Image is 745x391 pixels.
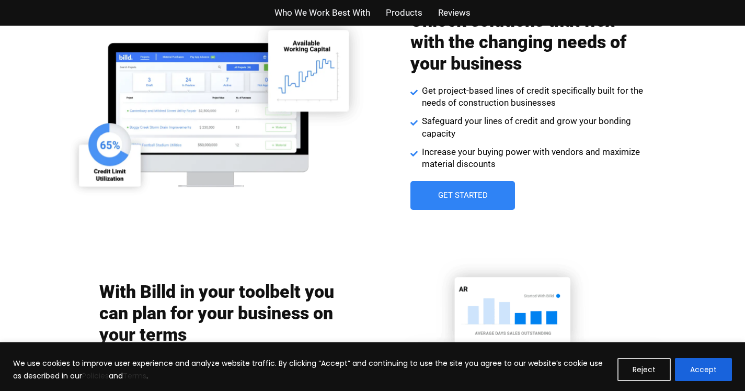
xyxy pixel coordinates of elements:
p: We use cookies to improve user experience and analyze website traffic. By clicking “Accept” and c... [13,357,610,382]
a: Terms [123,371,146,381]
a: Policies [82,371,109,381]
button: Reject [617,358,671,381]
h2: Unlock solutions that flex with the changing needs of your business [410,10,646,74]
a: Get Started [410,181,515,210]
span: Increase your buying power with vendors and maximize material discounts [419,146,646,171]
span: Safeguard your lines of credit and grow your bonding capacity [419,115,646,140]
h2: With Billd in your toolbelt you can plan for your business on your terms [99,281,335,345]
span: Get Started [438,192,487,199]
button: Accept [675,358,732,381]
a: Who We Work Best With [274,5,370,20]
span: Get project-based lines of credit specifically built for the needs of construction businesses [419,85,646,110]
a: Products [386,5,422,20]
a: Reviews [438,5,471,20]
